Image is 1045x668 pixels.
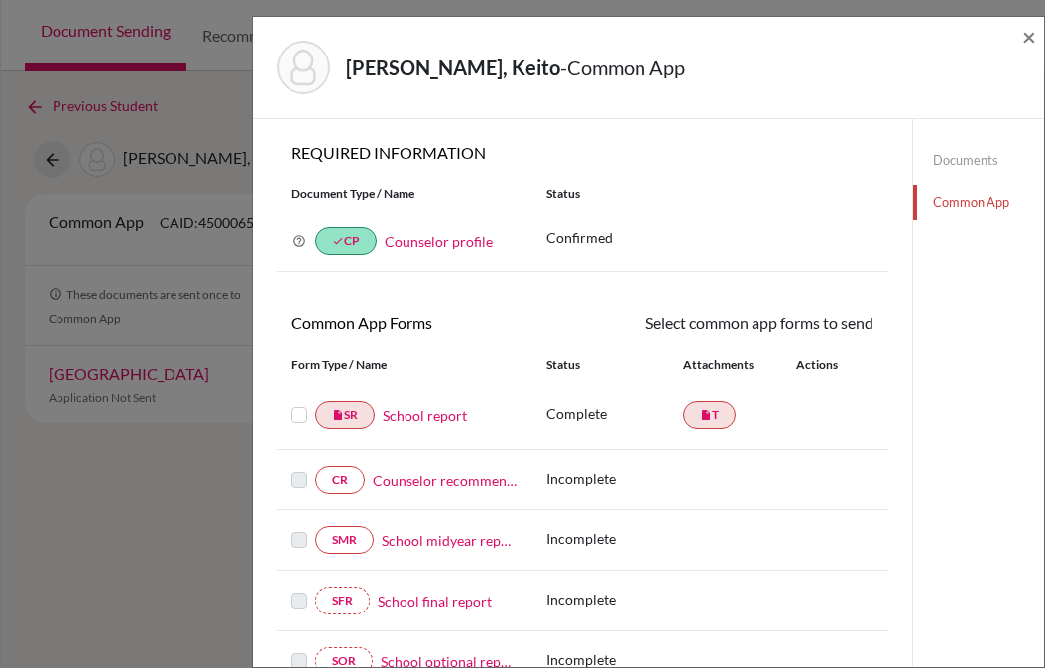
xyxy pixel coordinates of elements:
[315,466,365,494] a: CR
[583,311,889,335] div: Select common app forms to send
[683,356,764,374] div: Attachments
[315,526,374,554] a: SMR
[332,409,344,421] i: insert_drive_file
[546,227,873,248] p: Confirmed
[913,185,1044,220] a: Common App
[373,470,517,491] a: Counselor recommendation
[546,589,682,610] p: Incomplete
[913,143,1044,177] a: Documents
[277,185,531,203] div: Document Type / Name
[382,530,517,551] a: School midyear report
[277,313,583,332] h6: Common App Forms
[683,401,736,429] a: insert_drive_fileT
[383,405,467,426] a: School report
[332,235,344,247] i: done
[315,227,377,255] a: doneCP
[546,403,682,424] p: Complete
[1022,22,1036,51] span: ×
[764,356,846,374] div: Actions
[546,468,682,489] p: Incomplete
[315,587,370,614] a: SFR
[277,143,888,162] h6: REQUIRED INFORMATION
[277,356,531,374] div: Form Type / Name
[385,233,493,250] a: Counselor profile
[346,56,560,79] strong: [PERSON_NAME], Keito
[546,356,682,374] div: Status
[546,528,682,549] p: Incomplete
[315,401,375,429] a: insert_drive_fileSR
[560,56,685,79] span: - Common App
[531,185,888,203] div: Status
[1022,25,1036,49] button: Close
[700,409,712,421] i: insert_drive_file
[378,591,492,612] a: School final report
